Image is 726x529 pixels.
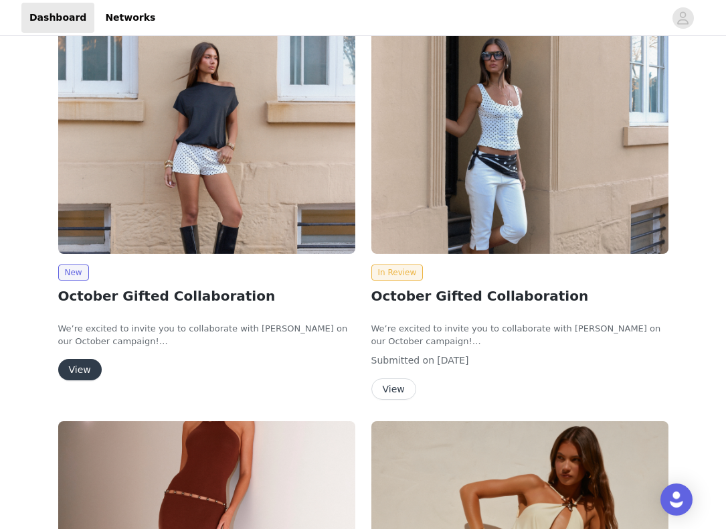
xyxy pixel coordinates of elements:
span: New [58,264,89,281]
span: Submitted on [371,355,435,366]
span: [DATE] [437,355,468,366]
button: View [371,378,416,400]
button: View [58,359,102,380]
p: We’re excited to invite you to collaborate with [PERSON_NAME] on our October campaign! [58,322,355,348]
h2: October Gifted Collaboration [58,286,355,306]
a: View [58,365,102,375]
a: Dashboard [21,3,94,33]
div: avatar [676,7,689,29]
a: View [371,384,416,394]
img: Peppermayo AUS [371,31,668,254]
img: Peppermayo AUS [58,31,355,254]
div: Open Intercom Messenger [660,483,693,516]
h2: October Gifted Collaboration [371,286,668,306]
a: Networks [97,3,163,33]
span: In Review [371,264,424,281]
p: We’re excited to invite you to collaborate with [PERSON_NAME] on our October campaign! [371,322,668,348]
